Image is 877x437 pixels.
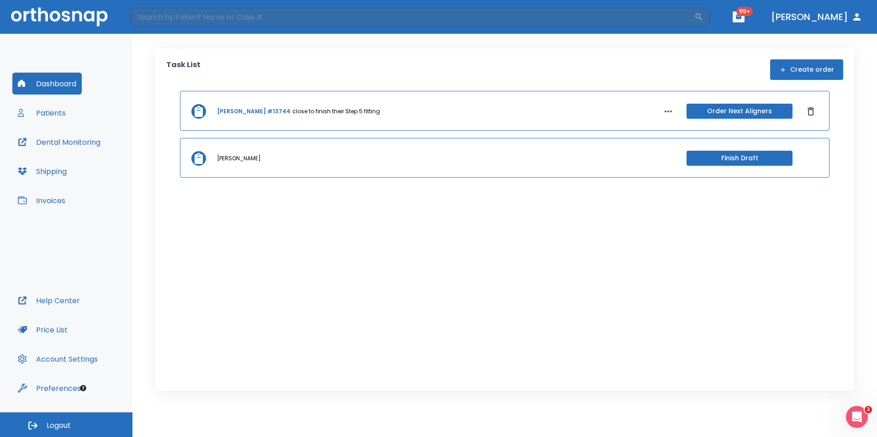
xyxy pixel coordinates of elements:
[846,406,868,428] iframe: Intercom live chat
[12,102,71,124] button: Patients
[217,154,261,163] p: [PERSON_NAME]
[12,190,71,211] button: Invoices
[11,7,108,26] img: Orthosnap
[79,384,87,392] div: Tooltip anchor
[12,348,103,370] button: Account Settings
[166,59,201,80] p: Task List
[47,421,71,431] span: Logout
[12,377,86,399] button: Preferences
[770,59,843,80] button: Create order
[767,9,866,25] button: [PERSON_NAME]
[12,160,72,182] button: Shipping
[12,319,73,341] button: Price List
[736,7,753,16] span: 99+
[12,131,106,153] button: Dental Monitoring
[131,8,694,26] input: Search by Patient Name or Case #
[12,73,82,95] button: Dashboard
[292,107,380,116] p: close to finish their Step 5 fitting
[12,290,85,311] button: Help Center
[687,151,792,166] button: Finish Draft
[803,104,818,119] button: Dismiss
[687,104,792,119] button: Order Next Aligners
[865,406,872,413] span: 2
[217,107,291,116] a: [PERSON_NAME] #13744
